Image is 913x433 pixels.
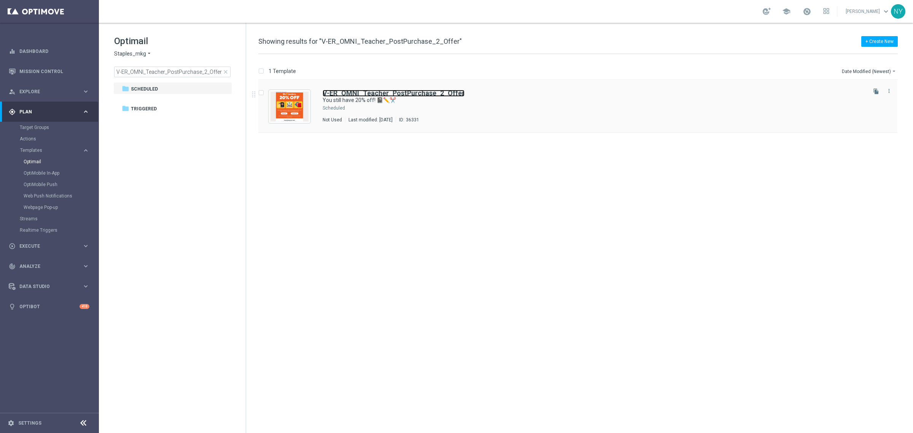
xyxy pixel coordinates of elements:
i: keyboard_arrow_right [82,108,89,115]
i: keyboard_arrow_right [82,147,89,154]
i: keyboard_arrow_right [82,242,89,250]
div: Scheduled [323,105,345,111]
div: Mission Control [9,61,89,81]
div: Actions [20,133,98,145]
i: equalizer [9,48,16,55]
a: [PERSON_NAME]keyboard_arrow_down [845,6,891,17]
div: Plan [9,108,82,115]
i: folder [122,105,129,112]
a: Webpage Pop-up [24,204,79,210]
div: Templates [20,145,98,213]
div: OptiMobile Push [24,179,98,190]
i: folder [122,85,129,92]
i: track_changes [9,263,16,270]
button: more_vert [885,86,893,96]
div: Dashboard [9,41,89,61]
a: You still have 20% off! 📓✏️✂️ [323,97,848,104]
div: Optimail [24,156,98,167]
div: Last modified: [DATE] [345,117,396,123]
span: close [223,69,229,75]
div: NY [891,4,905,19]
a: Realtime Triggers [20,227,79,233]
div: Scheduled [346,105,865,111]
a: Streams [20,216,79,222]
div: Realtime Triggers [20,224,98,236]
a: Actions [20,136,79,142]
div: Web Push Notifications [24,190,98,202]
a: Dashboard [19,41,89,61]
i: settings [8,420,14,427]
div: Press SPACE to select this row. [251,80,911,133]
i: play_circle_outline [9,243,16,250]
a: Web Push Notifications [24,193,79,199]
a: Optibot [19,296,80,317]
a: OptiMobile Push [24,181,79,188]
div: Webpage Pop-up [24,202,98,213]
div: Explore [9,88,82,95]
button: track_changes Analyze keyboard_arrow_right [8,263,90,269]
button: Templates keyboard_arrow_right [20,147,90,153]
img: 36331.jpeg [270,92,309,121]
div: 36331 [406,117,419,123]
i: arrow_drop_down [891,68,897,74]
i: gps_fixed [9,108,16,115]
div: +10 [80,304,89,309]
span: keyboard_arrow_down [882,7,890,16]
p: 1 Template [269,68,296,75]
span: Explore [19,89,82,94]
input: Search Template [114,67,231,77]
div: Execute [9,243,82,250]
button: equalizer Dashboard [8,48,90,54]
span: Scheduled [131,86,158,92]
button: person_search Explore keyboard_arrow_right [8,89,90,95]
i: keyboard_arrow_right [82,283,89,290]
button: + Create New [861,36,898,47]
i: keyboard_arrow_right [82,263,89,270]
button: play_circle_outline Execute keyboard_arrow_right [8,243,90,249]
span: Analyze [19,264,82,269]
a: V-ER_OMNI_Teacher_PostPurchase_2_Offer [323,90,464,97]
span: school [782,7,791,16]
i: person_search [9,88,16,95]
div: Templates [20,148,82,153]
a: Target Groups [20,124,79,131]
a: OptiMobile In-App [24,170,79,176]
span: Staples_mkg [114,50,146,57]
button: Staples_mkg arrow_drop_down [114,50,152,57]
span: Showing results for "V-ER_OMNI_Teacher_PostPurchase_2_Offer" [258,37,462,45]
i: arrow_drop_down [146,50,152,57]
button: gps_fixed Plan keyboard_arrow_right [8,109,90,115]
div: Optibot [9,296,89,317]
span: Execute [19,244,82,248]
span: Templates [20,148,75,153]
div: Data Studio keyboard_arrow_right [8,283,90,290]
i: lightbulb [9,303,16,310]
div: ID: [396,117,419,123]
h1: Optimail [114,35,231,47]
b: V-ER_OMNI_Teacher_PostPurchase_2_Offer [323,89,464,97]
i: more_vert [886,88,892,94]
button: lightbulb Optibot +10 [8,304,90,310]
span: Triggered [131,105,157,112]
div: Streams [20,213,98,224]
div: Data Studio [9,283,82,290]
a: Optimail [24,159,79,165]
div: OptiMobile In-App [24,167,98,179]
div: Analyze [9,263,82,270]
i: file_copy [873,88,879,94]
button: Date Modified (Newest)arrow_drop_down [841,67,898,76]
div: Not Used [323,117,342,123]
button: Mission Control [8,68,90,75]
i: keyboard_arrow_right [82,88,89,95]
a: Mission Control [19,61,89,81]
button: file_copy [871,86,881,96]
div: Target Groups [20,122,98,133]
